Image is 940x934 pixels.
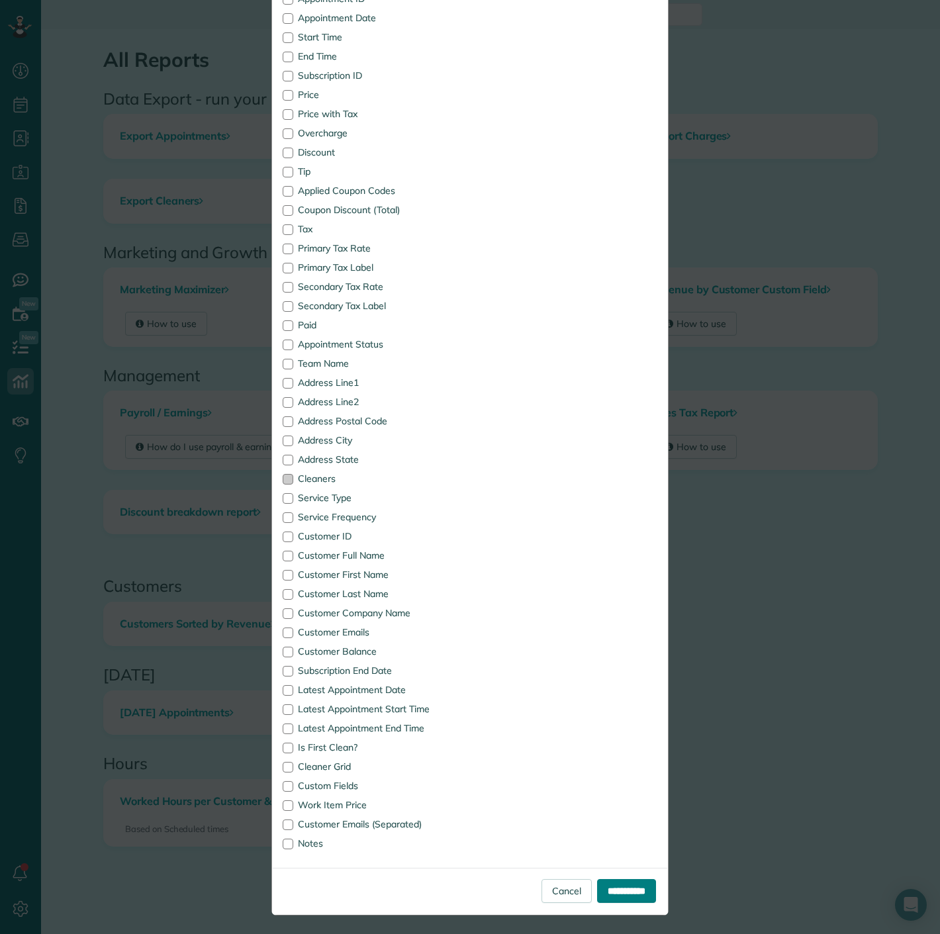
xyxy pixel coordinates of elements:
label: Notes [283,839,460,848]
label: Address Line2 [283,397,460,406]
label: Primary Tax Label [283,263,460,272]
label: Coupon Discount (Total) [283,205,460,214]
label: Applied Coupon Codes [283,186,460,195]
label: Primary Tax Rate [283,244,460,253]
label: Address Line1 [283,378,460,387]
label: Cleaner Grid [283,762,460,771]
label: Service Type [283,493,460,502]
label: Price with Tax [283,109,460,118]
label: Latest Appointment Date [283,685,460,694]
label: Address State [283,455,460,464]
label: Customer Emails [283,628,460,637]
label: Customer Emails (Separated) [283,819,460,829]
label: Cleaners [283,474,460,483]
label: Appointment Date [283,13,460,23]
label: Customer Full Name [283,551,460,560]
label: Customer ID [283,532,460,541]
label: Latest Appointment Start Time [283,704,460,714]
label: Tax [283,224,460,234]
label: Is First Clean? [283,743,460,752]
label: Appointment Status [283,340,460,349]
label: Latest Appointment End Time [283,724,460,733]
label: Paid [283,320,460,330]
label: Discount [283,148,460,157]
label: Service Frequency [283,512,460,522]
label: Subscription End Date [283,666,460,675]
label: End Time [283,52,460,61]
a: Cancel [541,879,592,903]
label: Address City [283,436,460,445]
label: Tip [283,167,460,176]
label: Work Item Price [283,800,460,810]
label: Customer Last Name [283,589,460,598]
label: Team Name [283,359,460,368]
label: Customer First Name [283,570,460,579]
label: Price [283,90,460,99]
label: Customer Company Name [283,608,460,618]
label: Start Time [283,32,460,42]
label: Secondary Tax Rate [283,282,460,291]
label: Address Postal Code [283,416,460,426]
label: Secondary Tax Label [283,301,460,310]
label: Custom Fields [283,781,460,790]
label: Customer Balance [283,647,460,656]
label: Subscription ID [283,71,460,80]
label: Overcharge [283,128,460,138]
